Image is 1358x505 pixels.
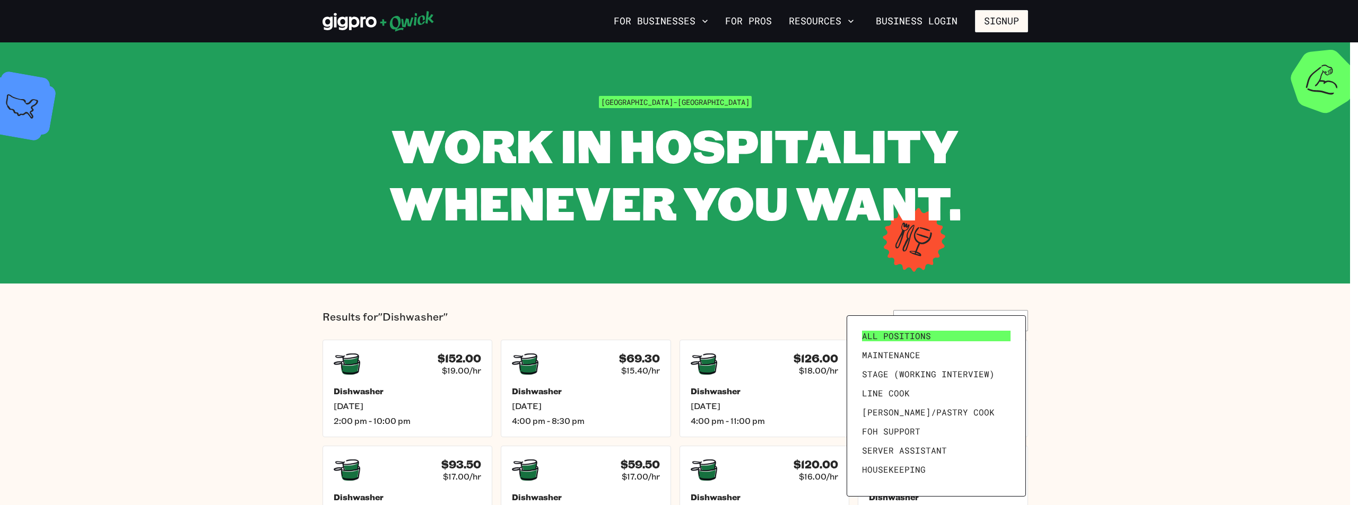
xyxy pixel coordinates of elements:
[862,369,995,379] span: Stage (working interview)
[862,483,910,494] span: Prep Cook
[862,464,926,475] span: Housekeeping
[858,326,1015,485] ul: Filter by position
[862,426,920,437] span: FOH Support
[862,407,995,418] span: [PERSON_NAME]/Pastry Cook
[862,445,947,456] span: Server Assistant
[862,350,920,360] span: Maintenance
[862,388,910,398] span: Line Cook
[862,331,931,341] span: All Positions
